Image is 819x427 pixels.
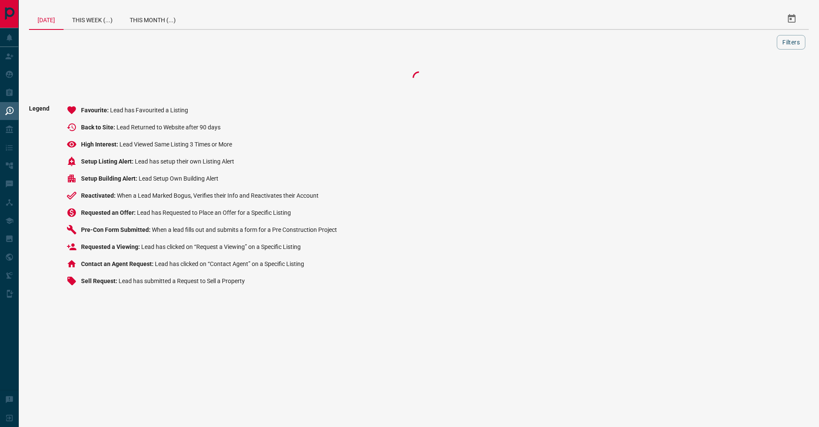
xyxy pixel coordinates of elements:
span: Reactivated [81,192,117,199]
span: Pre-Con Form Submitted [81,226,152,233]
span: Lead Viewed Same Listing 3 Times or More [119,141,232,148]
div: This Week (...) [64,9,121,29]
span: Requested an Offer [81,209,137,216]
span: Lead Returned to Website after 90 days [116,124,221,131]
span: Contact an Agent Request [81,260,155,267]
span: Lead has Requested to Place an Offer for a Specific Listing [137,209,291,216]
span: Lead has Favourited a Listing [110,107,188,114]
span: Setup Building Alert [81,175,139,182]
span: Lead Setup Own Building Alert [139,175,218,182]
span: Lead has submitted a Request to Sell a Property [119,278,245,284]
span: Back to Site [81,124,116,131]
div: This Month (...) [121,9,184,29]
span: Setup Listing Alert [81,158,135,165]
span: When a lead fills out and submits a form for a Pre Construction Project [152,226,337,233]
span: High Interest [81,141,119,148]
button: Filters [777,35,805,50]
span: Lead has clicked on “Request a Viewing” on a Specific Listing [141,243,301,250]
span: Sell Request [81,278,119,284]
span: Requested a Viewing [81,243,141,250]
span: Lead has clicked on “Contact Agent” on a Specific Listing [155,260,304,267]
button: Select Date Range [781,9,802,29]
span: When a Lead Marked Bogus, Verifies their Info and Reactivates their Account [117,192,319,199]
div: [DATE] [29,9,64,30]
span: Legend [29,105,49,293]
span: Favourite [81,107,110,114]
div: Loading [376,69,462,86]
span: Lead has setup their own Listing Alert [135,158,234,165]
